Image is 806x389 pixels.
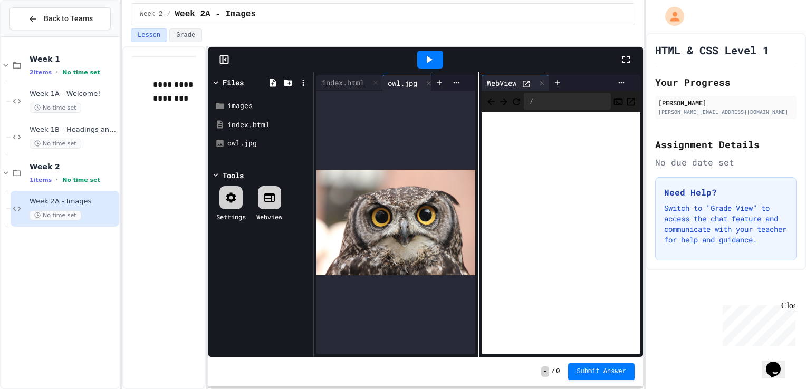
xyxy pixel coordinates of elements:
div: Chat with us now!Close [4,4,73,67]
button: Open in new tab [626,95,636,108]
div: My Account [654,4,687,28]
span: No time set [62,69,100,76]
button: Back to Teams [9,7,111,30]
h3: Need Help? [664,186,788,199]
span: 1 items [30,177,52,183]
span: No time set [62,177,100,183]
span: Back to Teams [44,13,93,24]
h2: Your Progress [655,75,797,90]
div: No due date set [655,156,797,169]
span: Week 1B - Headings and line break [30,125,117,134]
h1: HTML & CSS Level 1 [655,43,769,57]
span: / [551,367,555,376]
iframe: chat widget [718,301,795,346]
span: No time set [30,210,81,220]
span: • [56,68,58,76]
div: index.html [316,77,369,88]
div: Webview [256,212,282,221]
span: 0 [556,367,560,376]
button: Submit Answer [568,363,635,380]
iframe: chat widget [762,347,795,378]
div: Files [223,77,244,88]
button: Refresh [511,95,522,108]
span: Forward [498,94,509,108]
div: owl.jpg [382,77,423,89]
button: Lesson [131,28,167,42]
div: / [524,93,611,110]
div: [PERSON_NAME] [658,98,793,108]
span: Week 2A - Images [30,197,117,206]
div: [PERSON_NAME][EMAIL_ADDRESS][DOMAIN_NAME] [658,108,793,116]
div: WebView [482,75,549,91]
span: Submit Answer [577,367,626,376]
p: Switch to "Grade View" to access the chat feature and communicate with your teacher for help and ... [664,203,788,245]
div: images [227,101,310,111]
span: Week 2A - Images [175,8,256,21]
button: Grade [169,28,202,42]
div: index.html [227,120,310,130]
img: AJNf33RNrm8IFkdNbo71ozcZrNyK+KZU+60P5vSPDcBbskLB4BlIfPdFE6Wu0JF9oiq3055gUK6JFYSv0DLvoyZxG4vuVwPVf... [316,170,475,276]
span: - [541,366,549,377]
div: owl.jpg [227,138,310,149]
div: owl.jpg [382,75,436,91]
iframe: Web Preview [482,112,640,355]
span: 2 items [30,69,52,76]
span: No time set [30,139,81,149]
span: • [56,176,58,184]
span: Week 1 [30,54,117,64]
span: Back [486,94,496,108]
span: Week 2 [140,10,162,18]
button: Console [613,95,623,108]
div: WebView [482,77,522,89]
span: / [167,10,170,18]
div: Tools [223,170,244,181]
div: index.html [316,75,382,91]
span: Week 1A - Welcome! [30,90,117,99]
div: Settings [216,212,246,221]
span: Week 2 [30,162,117,171]
h2: Assignment Details [655,137,797,152]
span: No time set [30,103,81,113]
